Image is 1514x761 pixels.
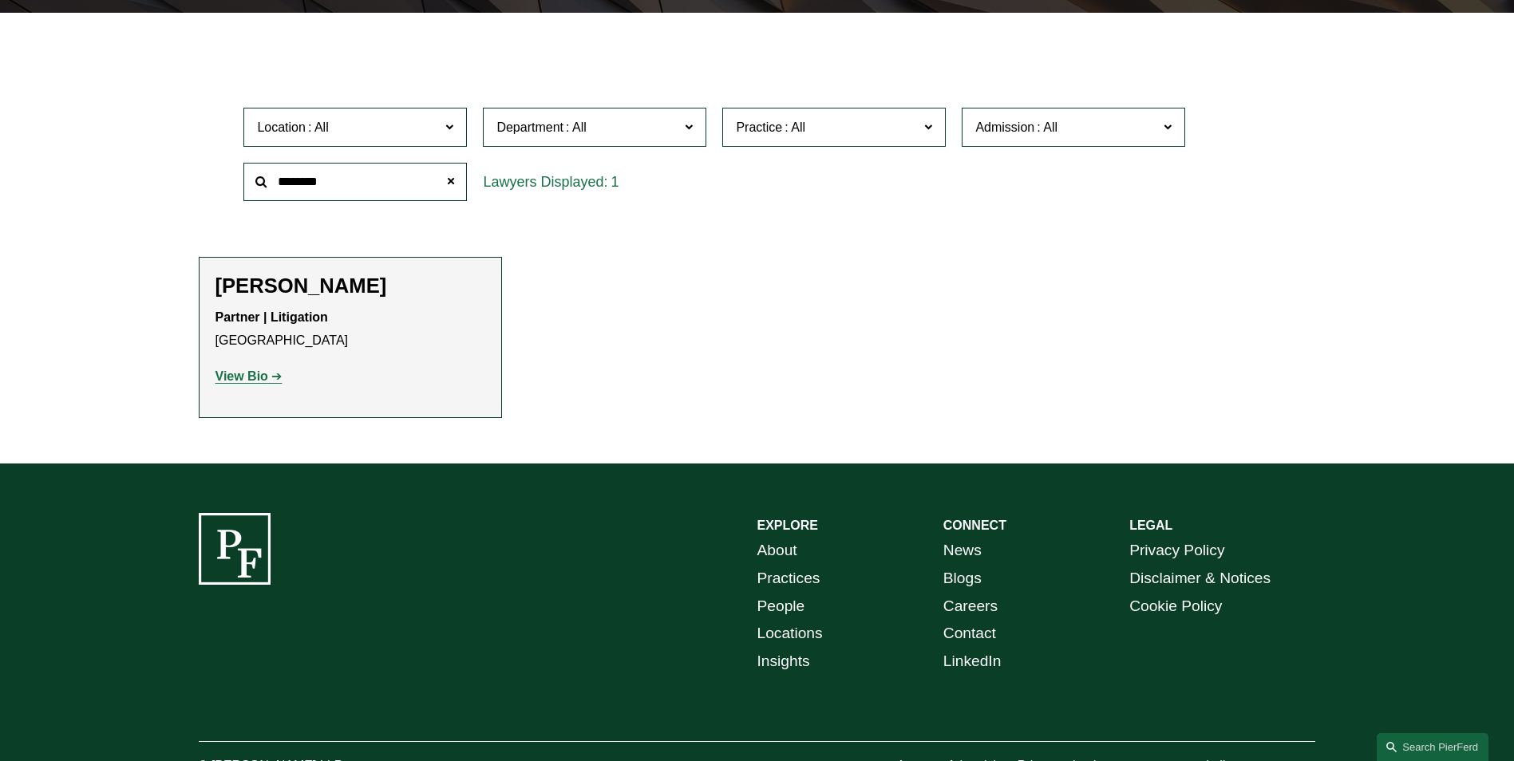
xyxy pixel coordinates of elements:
strong: EXPLORE [757,519,818,532]
span: Admission [975,120,1034,134]
a: LinkedIn [943,648,1002,676]
a: Insights [757,648,810,676]
a: About [757,537,797,565]
a: Careers [943,593,998,621]
span: Practice [736,120,782,134]
a: Practices [757,565,820,593]
a: News [943,537,982,565]
a: Cookie Policy [1129,593,1222,621]
a: Search this site [1377,733,1488,761]
a: Locations [757,620,823,648]
a: People [757,593,805,621]
strong: View Bio [215,369,268,383]
strong: Partner | Litigation [215,310,328,324]
span: Location [257,120,306,134]
h2: [PERSON_NAME] [215,274,485,298]
a: View Bio [215,369,283,383]
a: Blogs [943,565,982,593]
a: Contact [943,620,996,648]
strong: CONNECT [943,519,1006,532]
a: Disclaimer & Notices [1129,565,1271,593]
span: Department [496,120,563,134]
span: 1 [611,174,619,190]
p: [GEOGRAPHIC_DATA] [215,306,485,353]
a: Privacy Policy [1129,537,1224,565]
strong: LEGAL [1129,519,1172,532]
